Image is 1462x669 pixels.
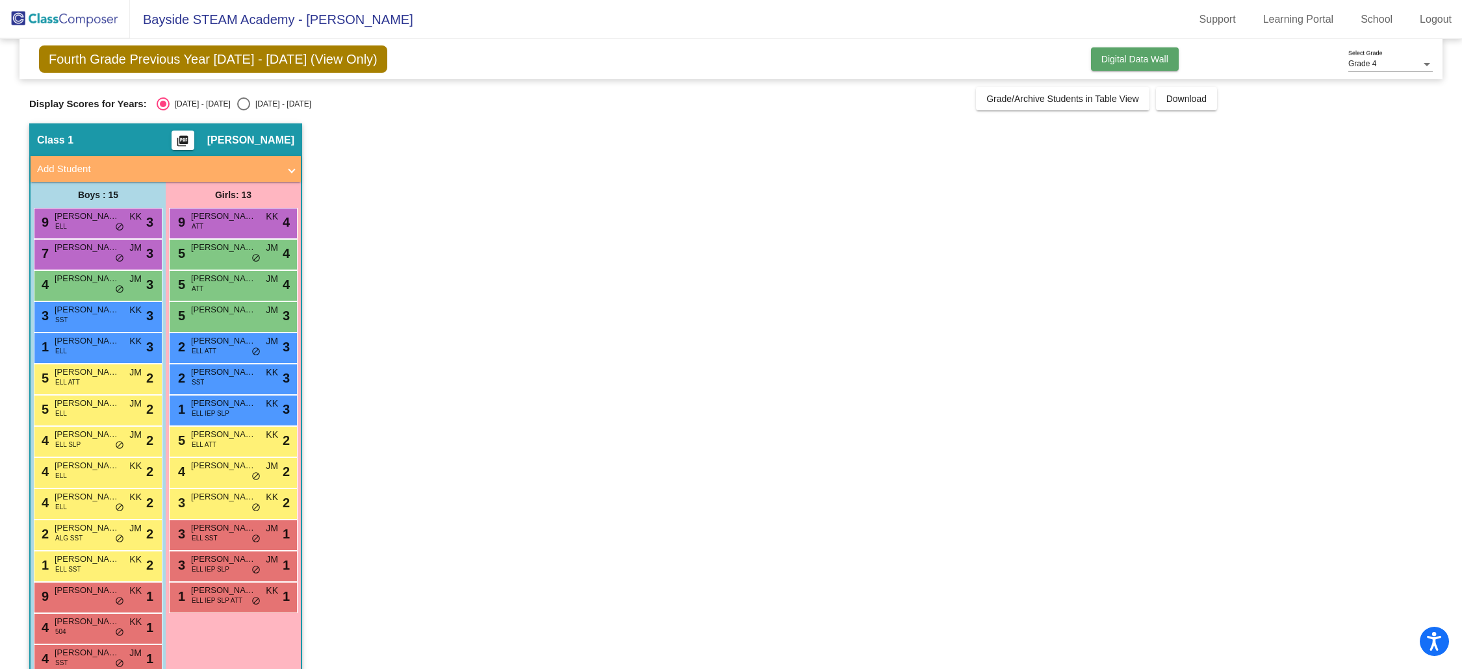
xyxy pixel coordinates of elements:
[38,464,49,479] span: 4
[55,428,120,441] span: [PERSON_NAME]
[191,334,256,347] span: [PERSON_NAME]
[191,428,256,441] span: [PERSON_NAME]
[191,366,256,379] span: [PERSON_NAME]
[129,334,142,348] span: KK
[986,94,1139,104] span: Grade/Archive Students in Table View
[191,397,256,410] span: [PERSON_NAME]
[266,397,278,410] span: KK
[129,553,142,566] span: KK
[55,490,120,503] span: [PERSON_NAME]
[37,134,73,147] span: Class 1
[146,524,153,544] span: 2
[115,440,124,451] span: do_not_disturb_alt
[191,522,256,535] span: [PERSON_NAME]
[192,346,216,356] span: ELL ATT
[115,222,124,233] span: do_not_disturb_alt
[38,433,49,448] span: 4
[55,241,120,254] span: [PERSON_NAME]
[192,564,229,574] span: ELL IEP SLP
[175,496,185,510] span: 3
[55,334,120,347] span: [PERSON_NAME]
[38,651,49,666] span: 4
[283,368,290,388] span: 3
[283,275,290,294] span: 4
[1348,59,1376,68] span: Grade 4
[38,246,49,260] span: 7
[175,402,185,416] span: 1
[146,306,153,325] span: 3
[38,589,49,603] span: 9
[283,524,290,544] span: 1
[175,215,185,229] span: 9
[31,156,301,182] mat-expansion-panel-header: Add Student
[192,409,229,418] span: ELL IEP SLP
[129,397,142,410] span: JM
[146,337,153,357] span: 3
[55,615,120,628] span: [PERSON_NAME]
[146,587,153,606] span: 1
[37,162,279,177] mat-panel-title: Add Student
[266,522,278,535] span: JM
[283,212,290,232] span: 4
[115,534,124,544] span: do_not_disturb_alt
[175,277,185,292] span: 5
[115,253,124,264] span: do_not_disturb_alt
[1189,9,1246,30] a: Support
[266,584,278,598] span: KK
[266,303,278,317] span: JM
[38,309,49,323] span: 3
[191,553,256,566] span: [PERSON_NAME]
[175,464,185,479] span: 4
[266,459,278,473] span: JM
[55,658,68,668] span: SST
[129,241,142,255] span: JM
[55,553,120,566] span: [PERSON_NAME]
[266,490,278,504] span: KK
[38,340,49,354] span: 1
[283,462,290,481] span: 2
[251,596,261,607] span: do_not_disturb_alt
[175,134,190,153] mat-icon: picture_as_pdf
[55,377,80,387] span: ELL ATT
[129,615,142,629] span: KK
[192,596,242,605] span: ELL IEP SLP ATT
[191,303,256,316] span: [PERSON_NAME]
[55,272,120,285] span: [PERSON_NAME]
[191,459,256,472] span: [PERSON_NAME]
[175,433,185,448] span: 5
[175,527,185,541] span: 3
[172,131,194,150] button: Print Students Details
[55,646,120,659] span: [PERSON_NAME]
[283,399,290,419] span: 3
[129,366,142,379] span: JM
[55,366,120,379] span: [PERSON_NAME] [PERSON_NAME]
[115,503,124,513] span: do_not_disturb_alt
[251,472,261,482] span: do_not_disturb_alt
[157,97,311,110] mat-radio-group: Select an option
[266,334,278,348] span: JM
[192,221,203,231] span: ATT
[38,558,49,572] span: 1
[283,555,290,575] span: 1
[251,534,261,544] span: do_not_disturb_alt
[283,244,290,263] span: 4
[146,555,153,575] span: 2
[55,564,81,574] span: ELL SST
[266,272,278,286] span: JM
[55,409,67,418] span: ELL
[38,496,49,510] span: 4
[250,98,311,110] div: [DATE] - [DATE]
[266,210,278,223] span: KK
[146,275,153,294] span: 3
[55,210,120,223] span: [PERSON_NAME] [PERSON_NAME]
[191,241,256,254] span: [PERSON_NAME]
[251,347,261,357] span: do_not_disturb_alt
[266,366,278,379] span: KK
[38,277,49,292] span: 4
[55,221,67,231] span: ELL
[146,462,153,481] span: 2
[38,215,49,229] span: 9
[175,371,185,385] span: 2
[146,212,153,232] span: 3
[38,402,49,416] span: 5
